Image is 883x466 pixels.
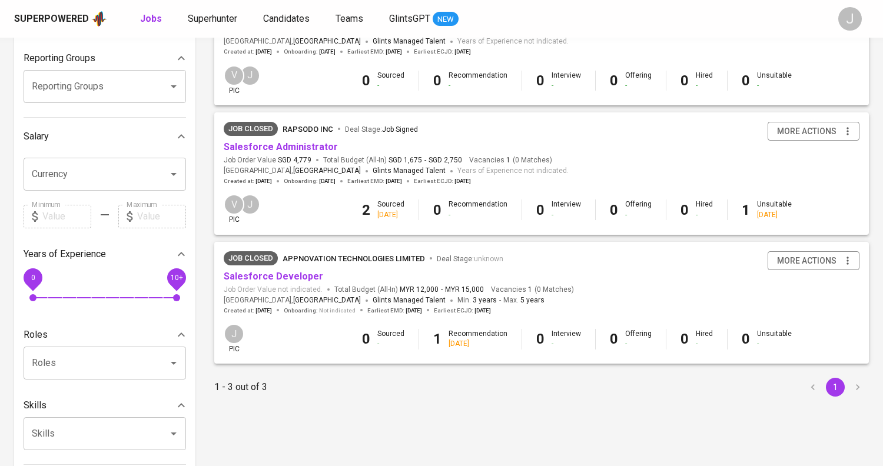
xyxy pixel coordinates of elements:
[263,12,312,26] a: Candidates
[429,155,462,165] span: SGD 2,750
[757,339,792,349] div: -
[696,210,713,220] div: -
[293,36,361,48] span: [GEOGRAPHIC_DATA]
[742,202,750,218] b: 1
[255,48,272,56] span: [DATE]
[14,10,107,28] a: Superpoweredapp logo
[224,123,278,135] span: Job Closed
[31,273,35,281] span: 0
[445,285,484,295] span: MYR 15,000
[625,339,652,349] div: -
[757,71,792,91] div: Unsuitable
[224,271,323,282] a: Salesforce Developer
[449,210,507,220] div: -
[536,202,545,218] b: 0
[389,155,422,165] span: SGD 1,675
[284,177,336,185] span: Onboarding :
[768,122,859,141] button: more actions
[742,331,750,347] b: 0
[441,285,443,295] span: -
[457,296,497,304] span: Min.
[552,210,581,220] div: -
[170,273,182,281] span: 10+
[437,255,503,263] span: Deal Stage :
[449,339,507,349] div: [DATE]
[263,13,310,24] span: Candidates
[345,125,418,134] span: Deal Stage :
[696,81,713,91] div: -
[757,81,792,91] div: -
[414,177,471,185] span: Earliest ECJD :
[802,378,869,397] nav: pagination navigation
[165,355,182,371] button: Open
[406,307,422,315] span: [DATE]
[240,194,260,215] div: J
[536,72,545,89] b: 0
[610,72,618,89] b: 0
[433,202,441,218] b: 0
[610,202,618,218] b: 0
[768,251,859,271] button: more actions
[188,12,240,26] a: Superhunter
[24,247,106,261] p: Years of Experience
[552,329,581,349] div: Interview
[377,329,404,349] div: Sourced
[255,177,272,185] span: [DATE]
[449,71,507,91] div: Recommendation
[140,13,162,24] b: Jobs
[433,14,459,25] span: NEW
[373,296,446,304] span: Glints Managed Talent
[224,141,338,152] a: Salesforce Administrator
[757,210,792,220] div: [DATE]
[255,307,272,315] span: [DATE]
[224,194,244,225] div: pic
[757,329,792,349] div: Unsuitable
[24,323,186,347] div: Roles
[347,177,402,185] span: Earliest EMD :
[319,307,356,315] span: Not indicated
[24,51,95,65] p: Reporting Groups
[347,48,402,56] span: Earliest EMD :
[224,194,244,215] div: V
[552,339,581,349] div: -
[319,48,336,56] span: [DATE]
[137,205,186,228] input: Value
[24,394,186,417] div: Skills
[625,199,652,219] div: Offering
[165,425,182,442] button: Open
[323,155,462,165] span: Total Budget (All-In)
[503,296,545,304] span: Max.
[469,155,552,165] span: Vacancies ( 0 Matches )
[474,255,503,263] span: unknown
[293,165,361,177] span: [GEOGRAPHIC_DATA]
[457,165,569,177] span: Years of Experience not indicated.
[367,307,422,315] span: Earliest EMD :
[449,199,507,219] div: Recommendation
[625,210,652,220] div: -
[373,167,446,175] span: Glints Managed Talent
[24,242,186,266] div: Years of Experience
[377,71,404,91] div: Sourced
[696,339,713,349] div: -
[284,307,356,315] span: Onboarding :
[454,48,471,56] span: [DATE]
[362,331,370,347] b: 0
[536,331,545,347] b: 0
[224,285,323,295] span: Job Order Value not indicated.
[377,339,404,349] div: -
[224,252,278,264] span: Job Closed
[14,12,89,26] div: Superpowered
[293,295,361,307] span: [GEOGRAPHIC_DATA]
[278,155,311,165] span: SGD 4,779
[696,71,713,91] div: Hired
[283,125,333,134] span: Rapsodo Inc
[424,155,426,165] span: -
[457,36,569,48] span: Years of Experience not indicated.
[240,65,260,86] div: J
[625,71,652,91] div: Offering
[224,177,272,185] span: Created at :
[552,199,581,219] div: Interview
[680,331,689,347] b: 0
[319,177,336,185] span: [DATE]
[454,177,471,185] span: [DATE]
